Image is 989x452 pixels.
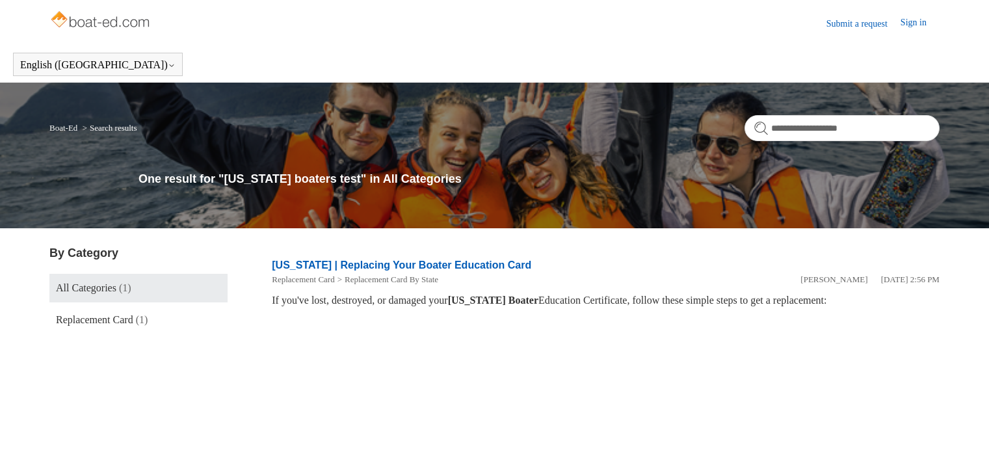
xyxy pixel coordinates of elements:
li: Boat-Ed [49,123,80,133]
em: [US_STATE] [448,295,506,306]
li: Replacement Card [272,273,334,286]
a: Replacement Card By State [345,274,438,284]
a: Boat-Ed [49,123,77,133]
a: Replacement Card (1) [49,306,228,334]
input: Search [745,115,940,141]
h3: By Category [49,245,228,262]
a: Replacement Card [272,274,334,284]
a: Submit a request [826,17,901,31]
a: All Categories (1) [49,274,228,302]
span: Replacement Card [56,314,133,325]
em: Boater [508,295,538,306]
li: Search results [80,123,137,133]
span: (1) [136,314,148,325]
span: All Categories [56,282,116,293]
time: 05/21/2024, 14:56 [881,274,940,284]
h1: One result for "[US_STATE] boaters test" in All Categories [138,170,940,188]
button: English ([GEOGRAPHIC_DATA]) [20,59,176,71]
a: Sign in [901,16,940,31]
a: [US_STATE] | Replacing Your Boater Education Card [272,259,531,271]
li: [PERSON_NAME] [800,273,867,286]
span: (1) [119,282,131,293]
li: Replacement Card By State [335,273,438,286]
div: If you've lost, destroyed, or damaged your Education Certificate, follow these simple steps to ge... [272,293,940,308]
img: Boat-Ed Help Center home page [49,8,153,34]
